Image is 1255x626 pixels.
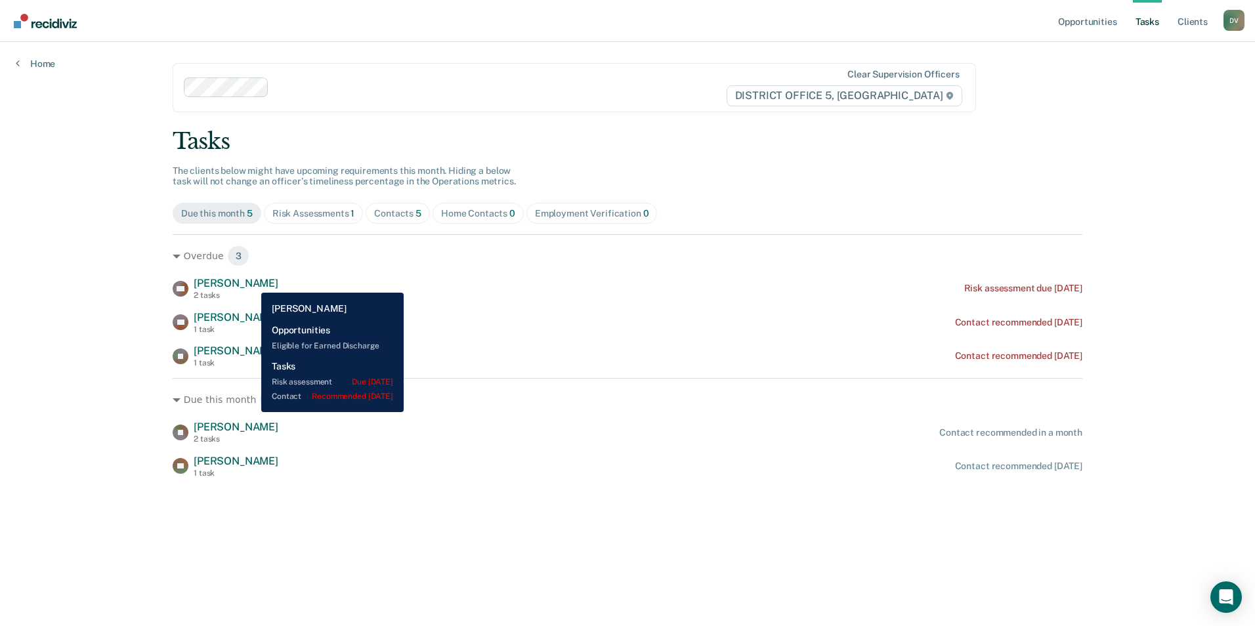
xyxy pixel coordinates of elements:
div: 2 tasks [194,291,278,300]
span: [PERSON_NAME] [194,277,278,289]
span: 1 [351,208,354,219]
div: 2 tasks [194,434,278,444]
div: Employment Verification [535,208,649,219]
span: [PERSON_NAME] [194,311,278,323]
img: Recidiviz [14,14,77,28]
div: Home Contacts [441,208,515,219]
div: 1 task [194,358,278,367]
div: Contact recommended in a month [939,427,1082,438]
div: Contacts [374,208,421,219]
div: Contact recommended [DATE] [955,461,1082,472]
span: [PERSON_NAME] [194,455,278,467]
div: Due this month 2 [173,389,1082,410]
div: Contact recommended [DATE] [955,350,1082,362]
div: 1 task [194,325,278,334]
div: Clear supervision officers [847,69,959,80]
span: [PERSON_NAME] [194,421,278,433]
div: D V [1223,10,1244,31]
div: Tasks [173,128,1082,155]
div: 1 task [194,469,278,478]
span: [PERSON_NAME] [194,344,278,357]
div: Contact recommended [DATE] [955,317,1082,328]
a: Home [16,58,55,70]
span: DISTRICT OFFICE 5, [GEOGRAPHIC_DATA] [727,85,962,106]
span: 5 [247,208,253,219]
span: 5 [415,208,421,219]
span: The clients below might have upcoming requirements this month. Hiding a below task will not chang... [173,165,516,187]
span: 0 [509,208,515,219]
div: Due this month [181,208,253,219]
div: Overdue 3 [173,245,1082,266]
button: Profile dropdown button [1223,10,1244,31]
div: Open Intercom Messenger [1210,581,1242,613]
span: 0 [643,208,649,219]
span: 2 [259,389,282,410]
div: Risk Assessments [272,208,355,219]
div: Risk assessment due [DATE] [964,283,1082,294]
span: 3 [227,245,250,266]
